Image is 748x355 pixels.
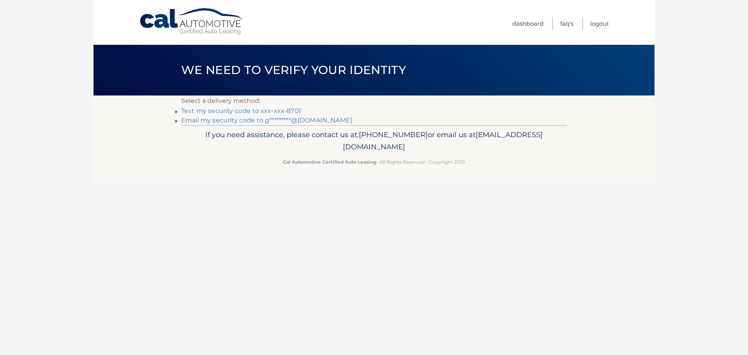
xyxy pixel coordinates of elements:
a: Dashboard [512,17,543,30]
p: - All Rights Reserved - Copyright 2025 [186,158,562,166]
a: FAQ's [560,17,573,30]
strong: Cal Automotive Certified Auto Leasing [283,159,376,165]
a: Cal Automotive [139,8,244,35]
a: Text my security code to xxx-xxx-8701 [181,107,301,115]
a: Email my security code to g*********@[DOMAIN_NAME] [181,117,352,124]
a: Logout [590,17,609,30]
p: Select a delivery method: [181,95,567,106]
span: We need to verify your identity [181,63,406,77]
span: [PHONE_NUMBER] [359,130,428,139]
p: If you need assistance, please contact us at: or email us at [186,129,562,154]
